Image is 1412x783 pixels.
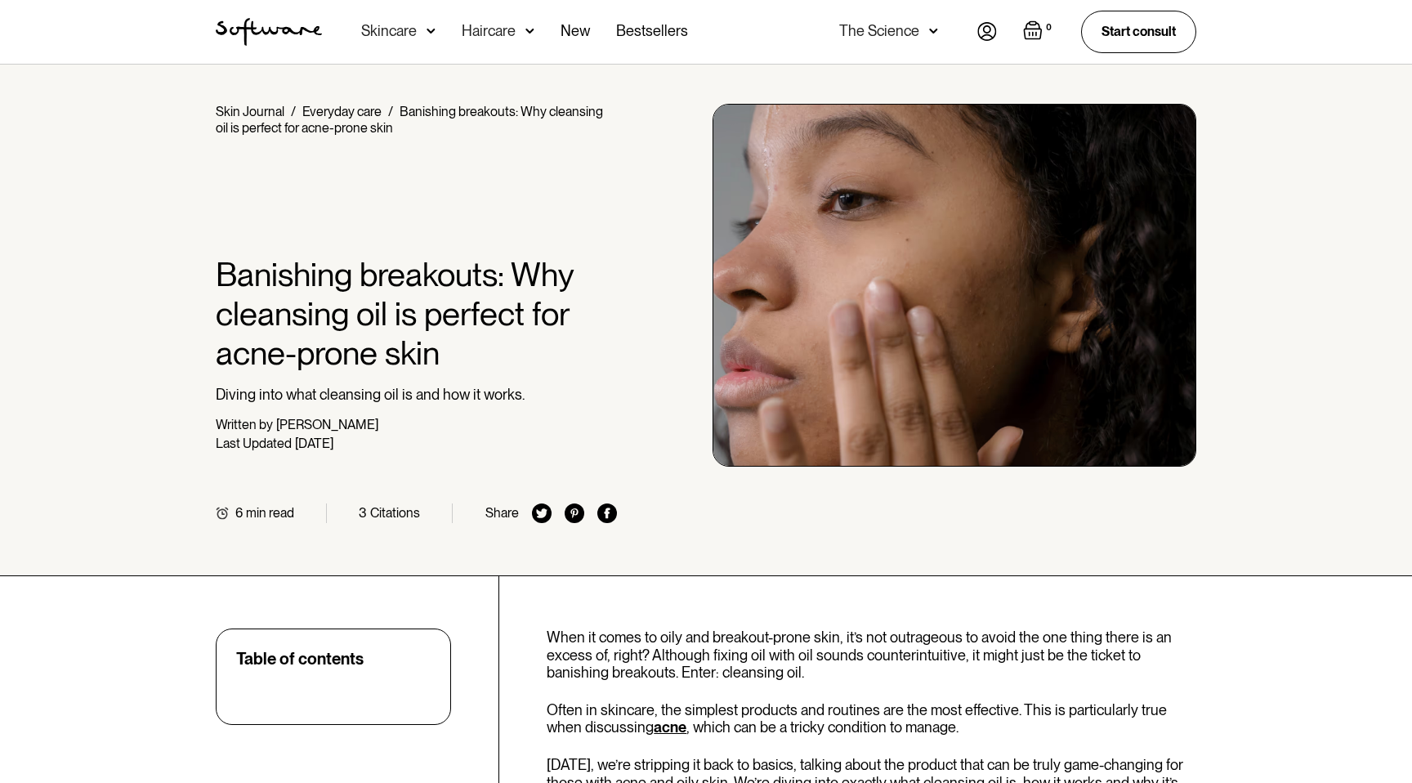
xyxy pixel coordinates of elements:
p: When it comes to oily and breakout-prone skin, it’s not outrageous to avoid the one thing there i... [547,629,1196,682]
div: 3 [359,505,367,521]
img: twitter icon [532,503,552,523]
div: Skincare [361,23,417,39]
img: facebook icon [597,503,617,523]
div: The Science [839,23,919,39]
img: Software Logo [216,18,322,46]
div: Share [485,505,519,521]
div: Written by [216,417,273,432]
div: min read [246,505,294,521]
img: pinterest icon [565,503,584,523]
div: 0 [1043,20,1055,35]
a: Open empty cart [1023,20,1055,43]
a: acne [654,718,686,736]
h1: Banishing breakouts: Why cleansing oil is perfect for acne-prone skin [216,255,617,373]
img: arrow down [427,23,436,39]
img: arrow down [525,23,534,39]
a: Everyday care [302,104,382,119]
div: [PERSON_NAME] [276,417,378,432]
div: Table of contents [236,649,364,669]
div: Last Updated [216,436,292,451]
p: Diving into what cleansing oil is and how it works. [216,386,617,404]
div: Haircare [462,23,516,39]
div: / [388,104,393,119]
div: Banishing breakouts: Why cleansing oil is perfect for acne-prone skin [216,104,603,136]
img: arrow down [929,23,938,39]
div: / [291,104,296,119]
div: Citations [370,505,420,521]
a: Start consult [1081,11,1196,52]
div: 6 [235,505,243,521]
p: Often in skincare, the simplest products and routines are the most effective. This is particularl... [547,701,1196,736]
a: Skin Journal [216,104,284,119]
div: [DATE] [295,436,333,451]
